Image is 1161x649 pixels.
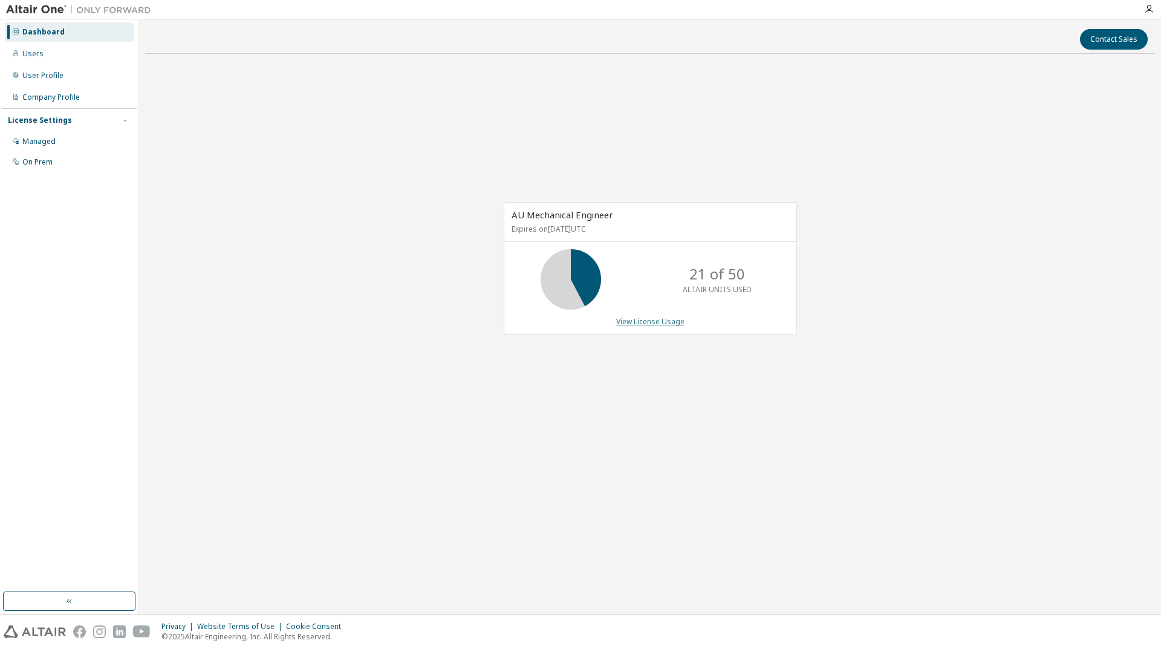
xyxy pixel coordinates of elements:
p: Expires on [DATE] UTC [512,224,786,234]
div: License Settings [8,116,72,125]
img: facebook.svg [73,625,86,638]
div: Privacy [161,622,197,631]
a: View License Usage [616,316,685,327]
p: 21 of 50 [689,264,745,284]
img: Altair One [6,4,157,16]
img: youtube.svg [133,625,151,638]
div: Managed [22,137,56,146]
div: Website Terms of Use [197,622,286,631]
img: instagram.svg [93,625,106,638]
div: User Profile [22,71,63,80]
div: Users [22,49,44,59]
img: altair_logo.svg [4,625,66,638]
div: On Prem [22,157,53,167]
span: AU Mechanical Engineer [512,209,613,221]
p: ALTAIR UNITS USED [683,284,752,295]
div: Cookie Consent [286,622,348,631]
img: linkedin.svg [113,625,126,638]
p: © 2025 Altair Engineering, Inc. All Rights Reserved. [161,631,348,642]
div: Dashboard [22,27,65,37]
button: Contact Sales [1080,29,1148,50]
div: Company Profile [22,93,80,102]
